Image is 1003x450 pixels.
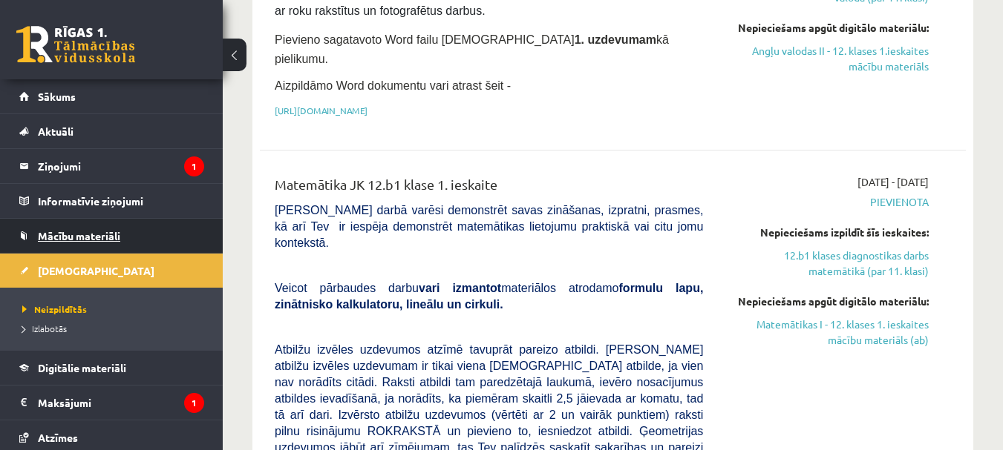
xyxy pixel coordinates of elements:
[22,302,208,316] a: Neizpildītās
[38,386,204,420] legend: Maksājumi
[725,317,929,348] a: Matemātikas I - 12. klases 1. ieskaites mācību materiāls (ab)
[19,79,204,113] a: Sākums
[857,174,929,190] span: [DATE] - [DATE]
[38,149,204,183] legend: Ziņojumi
[38,264,154,277] span: [DEMOGRAPHIC_DATA]
[725,194,929,210] span: Pievienota
[22,322,67,334] span: Izlabotās
[38,361,126,374] span: Digitālie materiāli
[22,303,87,315] span: Neizpildītās
[19,184,204,218] a: Informatīvie ziņojumi
[275,282,703,311] span: Veicot pārbaudes darbu materiālos atrodamo
[38,90,76,103] span: Sākums
[38,184,204,218] legend: Informatīvie ziņojumi
[184,393,204,413] i: 1
[38,229,120,242] span: Mācību materiāli
[22,322,208,335] a: Izlabotās
[19,149,204,183] a: Ziņojumi1
[725,294,929,309] div: Nepieciešams apgūt digitālo materiālu:
[275,174,703,202] div: Matemātika JK 12.b1 klase 1. ieskaite
[725,248,929,279] a: 12.b1 klases diagnostikas darbs matemātikā (par 11. klasi)
[184,156,204,176] i: 1
[275,33,669,65] span: Pievieno sagatavoto Word failu [DEMOGRAPHIC_DATA] kā pielikumu.
[16,26,135,63] a: Rīgas 1. Tālmācības vidusskola
[725,225,929,240] div: Nepieciešams izpildīt šīs ieskaites:
[725,43,929,74] a: Angļu valodas II - 12. klases 1.ieskaites mācību materiāls
[419,282,501,294] b: vari izmantot
[725,20,929,36] div: Nepieciešams apgūt digitālo materiālu:
[275,105,367,116] a: [URL][DOMAIN_NAME]
[275,282,703,311] b: formulu lapu, zinātnisko kalkulatoru, lineālu un cirkuli.
[275,79,511,92] span: Aizpildāmo Word dokumentu vari atrast šeit -
[19,386,204,420] a: Maksājumi1
[575,33,656,46] strong: 1. uzdevumam
[19,254,204,288] a: [DEMOGRAPHIC_DATA]
[19,114,204,148] a: Aktuāli
[275,204,703,249] span: [PERSON_NAME] darbā varēsi demonstrēt savas zināšanas, izpratni, prasmes, kā arī Tev ir iespēja d...
[19,351,204,385] a: Digitālie materiāli
[19,219,204,253] a: Mācību materiāli
[38,431,78,444] span: Atzīmes
[38,125,73,138] span: Aktuāli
